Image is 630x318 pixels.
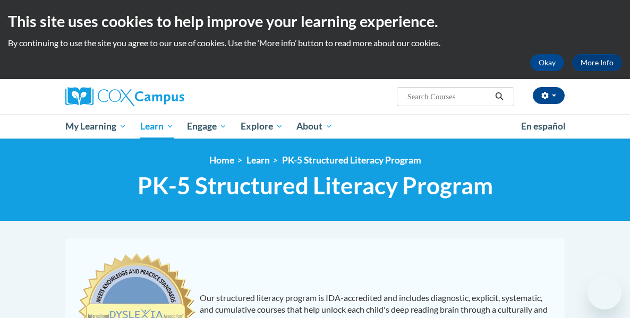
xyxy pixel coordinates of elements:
span: My Learning [65,120,126,133]
a: Home [209,154,234,166]
span: Engage [187,120,227,133]
iframe: Button to launch messaging window [588,276,622,310]
h2: This site uses cookies to help improve your learning experience. [8,11,622,32]
a: About [290,114,340,139]
p: By continuing to use the site you agree to our use of cookies. Use the ‘More info’ button to read... [8,37,622,49]
button: Okay [530,54,564,71]
span: Explore [241,120,283,133]
span: Learn [140,120,174,133]
a: Engage [180,114,234,139]
a: Learn [133,114,181,139]
div: Main menu [57,114,573,139]
span: En español [521,121,566,132]
a: Cox Campus [65,87,221,106]
a: En español [514,115,573,137]
input: Search Courses [406,90,491,103]
a: Learn [246,154,270,166]
button: Account Settings [533,87,565,104]
a: My Learning [58,114,133,139]
a: PK-5 Structured Literacy Program [282,154,421,166]
img: Cox Campus [65,87,184,106]
a: More Info [572,54,622,71]
span: About [296,120,333,133]
button: Search [491,90,507,103]
a: Explore [234,114,290,139]
span: PK-5 Structured Literacy Program [138,171,493,200]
